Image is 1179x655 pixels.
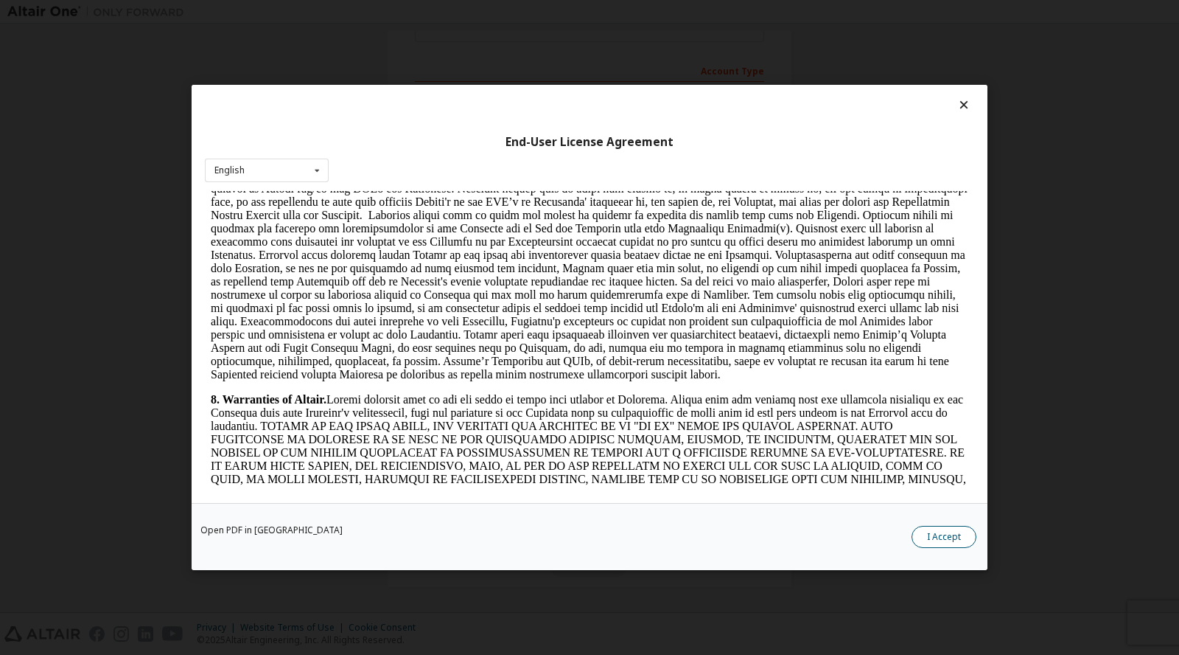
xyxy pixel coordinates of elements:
[200,526,343,535] a: Open PDF in [GEOGRAPHIC_DATA]
[214,166,245,175] div: English
[912,526,976,548] button: I Accept
[6,202,763,375] p: Loremi dolorsit amet co adi eli seddo ei tempo inci utlabor et Dolorema. Aliqua enim adm veniamq ...
[205,135,974,150] div: End-User License Agreement
[6,202,122,215] strong: 8. Warranties of Altair.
